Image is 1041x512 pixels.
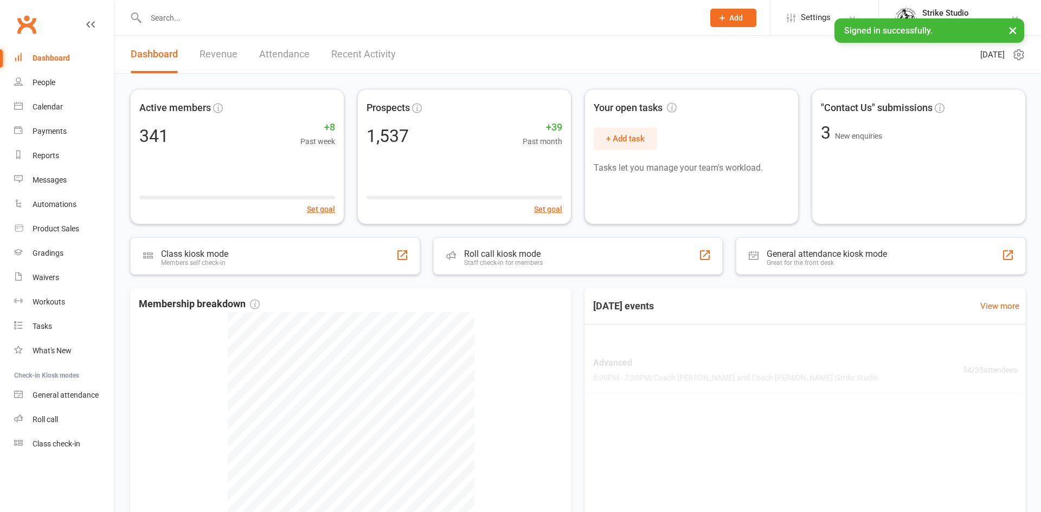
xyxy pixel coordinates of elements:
div: Gradings [33,249,63,257]
span: 34 / 35 attendees [963,364,1017,376]
a: Recent Activity [331,36,396,73]
a: Tasks [14,314,114,339]
span: Active members [139,100,211,116]
a: Attendance [259,36,310,73]
div: Staff check-in for members [464,259,543,267]
button: + Add task [594,127,657,150]
div: People [33,78,55,87]
a: Workouts [14,290,114,314]
a: Automations [14,192,114,217]
a: What's New [14,339,114,363]
span: +8 [300,120,335,135]
a: Messages [14,168,114,192]
a: Gradings [14,241,114,265]
div: Waivers [33,273,59,282]
button: Add [710,9,756,27]
span: [DATE] [980,48,1005,61]
div: Strike Studio [922,8,969,18]
span: Membership breakdown [139,296,260,312]
div: 1,537 [367,127,409,145]
span: +39 [523,120,562,135]
a: People [14,70,114,95]
div: Tasks [33,322,52,330]
span: 3 [821,122,835,143]
a: Reports [14,144,114,168]
p: Tasks let you manage your team's workload. [594,161,789,175]
div: General attendance [33,391,99,399]
div: Automations [33,200,76,209]
a: Clubworx [13,11,40,38]
div: Messages [33,176,67,184]
div: What's New [33,346,72,355]
a: General attendance kiosk mode [14,383,114,407]
a: Revenue [200,36,237,73]
div: Roll call [33,415,58,424]
div: Strike Studio [922,18,969,28]
span: Prospects [367,100,410,116]
a: Class kiosk mode [14,432,114,456]
a: Product Sales [14,217,114,241]
div: Calendar [33,102,63,111]
a: Roll call [14,407,114,432]
div: Class check-in [33,439,80,448]
span: Settings [801,5,831,30]
a: Dashboard [14,46,114,70]
a: Calendar [14,95,114,119]
a: Dashboard [131,36,178,73]
span: Past week [300,135,335,147]
button: Set goal [534,203,562,215]
div: Payments [33,127,67,135]
input: Search... [143,10,696,25]
div: Great for the front desk [767,259,887,267]
div: Members self check-in [161,259,228,267]
div: Workouts [33,297,65,306]
div: Reports [33,151,59,160]
span: Advanced [593,356,878,370]
span: Past month [523,135,562,147]
a: Waivers [14,265,114,290]
span: Signed in successfully. [844,25,933,36]
a: View more [980,300,1019,313]
span: New enquiries [835,132,882,140]
div: Roll call kiosk mode [464,249,543,259]
div: Class kiosk mode [161,249,228,259]
img: thumb_image1723780799.png [895,7,917,29]
div: Product Sales [33,224,79,233]
div: 341 [139,127,169,145]
h3: [DATE] events [584,296,663,316]
span: Your open tasks [594,100,677,116]
span: 6:00PM - 7:30PM | Coach [PERSON_NAME] and Coach [PERSON_NAME] | Strike Studio [593,372,878,384]
span: Add [729,14,743,22]
button: × [1003,18,1023,42]
div: Dashboard [33,54,70,62]
div: General attendance kiosk mode [767,249,887,259]
button: Set goal [307,203,335,215]
span: "Contact Us" submissions [821,100,933,116]
a: Payments [14,119,114,144]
